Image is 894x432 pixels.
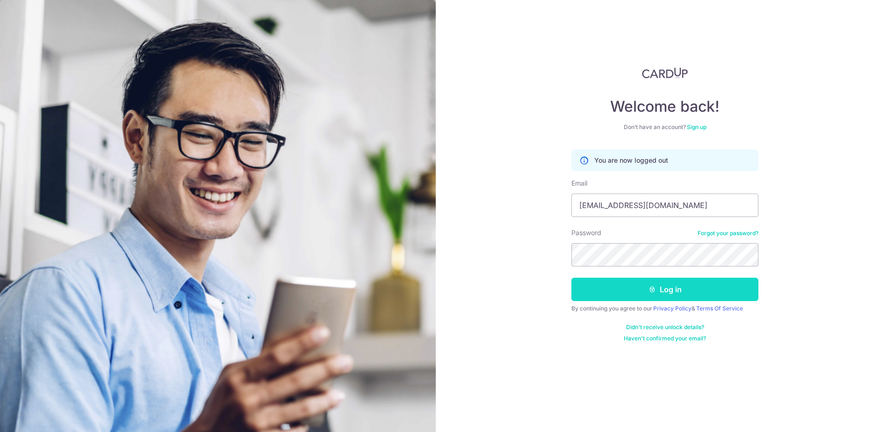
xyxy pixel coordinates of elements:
label: Email [571,179,587,188]
a: Terms Of Service [696,305,743,312]
button: Log in [571,278,758,301]
h4: Welcome back! [571,97,758,116]
img: CardUp Logo [642,67,688,79]
a: Forgot your password? [698,230,758,237]
a: Privacy Policy [653,305,692,312]
input: Enter your Email [571,194,758,217]
a: Haven't confirmed your email? [624,335,706,342]
div: By continuing you agree to our & [571,305,758,312]
p: You are now logged out [594,156,668,165]
div: Don’t have an account? [571,123,758,131]
a: Sign up [687,123,707,130]
a: Didn't receive unlock details? [626,324,704,331]
label: Password [571,228,601,238]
